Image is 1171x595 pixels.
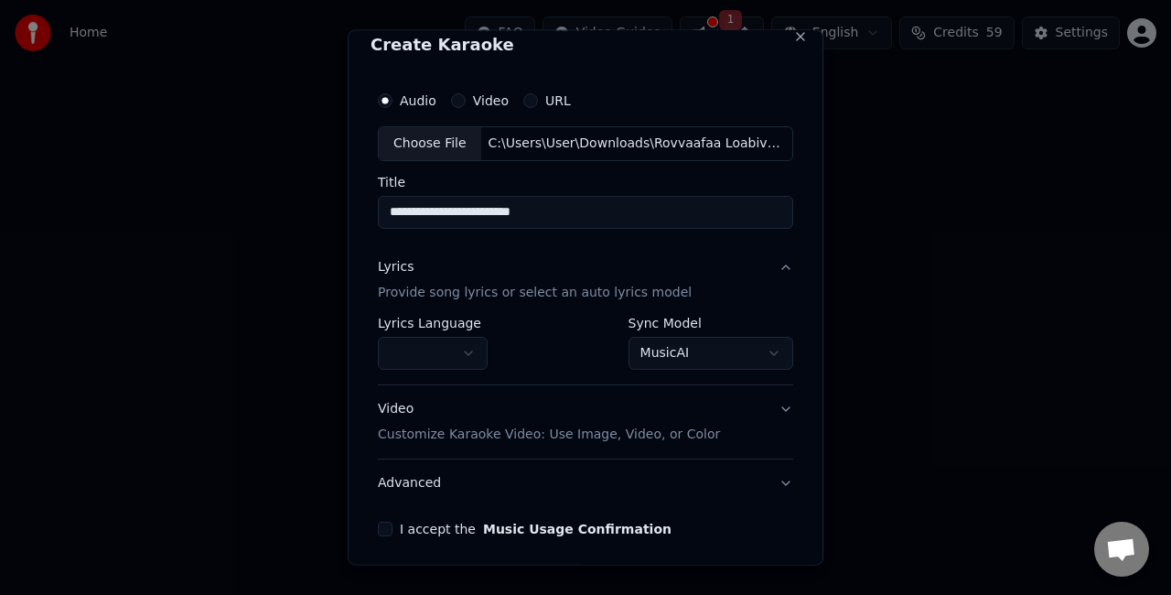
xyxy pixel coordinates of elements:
p: Customize Karaoke Video: Use Image, Video, or Color [378,425,720,443]
label: URL [545,94,571,107]
h2: Create Karaoke [371,37,800,53]
label: I accept the [400,522,671,535]
p: Provide song lyrics or select an auto lyrics model [378,283,692,301]
button: Advanced [378,459,793,506]
div: Choose File [379,127,481,160]
label: Sync Model [628,316,793,329]
div: C:\Users\User\Downloads\Rovvaafaa Loabivaa (Cover).mp3 [481,135,792,153]
button: VideoCustomize Karaoke Video: Use Image, Video, or Color [378,384,793,458]
label: Title [378,175,793,188]
label: Video [473,94,509,107]
button: LyricsProvide song lyrics or select an auto lyrics model [378,243,793,316]
div: Lyrics [378,257,414,276]
button: I accept the [483,522,671,535]
label: Lyrics Language [378,316,488,329]
div: LyricsProvide song lyrics or select an auto lyrics model [378,316,793,384]
label: Audio [400,94,436,107]
div: Video [378,399,720,443]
